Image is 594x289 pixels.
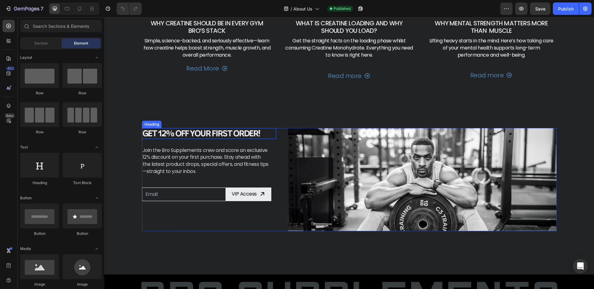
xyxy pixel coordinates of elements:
[63,129,102,135] div: Row
[20,144,28,150] span: Text
[63,282,102,287] div: Image
[5,113,15,118] div: Beta
[530,2,550,15] button: Save
[20,20,102,32] input: Search Sections & Elements
[37,265,453,288] img: gempages_561414564369924901-c26603dd-426c-4296-ba89-c34034842349.svg
[184,111,452,214] img: gempages_561414564369924901-f1cd8e2e-d26a-415a-982c-a43eb8dbe7e6.webp
[20,282,59,287] div: Image
[41,5,43,12] p: 7
[74,41,88,46] span: Element
[558,6,574,12] div: Publish
[92,53,102,63] span: Toggle open
[38,170,122,184] input: Email
[6,66,15,71] div: 450
[63,180,102,186] div: Text Block
[20,180,59,186] div: Heading
[323,20,452,41] p: Lifting heavy starts in the mind. Here’s how taking care of your mental health supports long-term...
[127,173,153,180] div: VIP Access
[224,54,257,63] span: Read more
[553,2,579,15] button: Publish
[20,129,59,135] div: Row
[20,55,32,60] span: Layout
[366,54,400,62] span: Read more
[20,195,32,201] span: Button
[20,231,59,236] div: Button
[104,17,594,289] iframe: Design area
[92,244,102,254] span: Toggle open
[334,6,351,11] span: Published
[573,259,588,274] div: Open Intercom Messenger
[20,90,59,96] div: Row
[92,193,102,203] span: Toggle open
[322,2,452,18] h2: Why Mental strength Matters more than Muscle
[122,170,167,184] button: VIP Access
[20,246,31,252] span: Media
[39,104,56,110] div: Heading
[34,41,48,46] span: Section
[180,20,309,41] p: Get the straight facts on the loading phase whilst consuming Creatine Monohydrate. Everything you...
[293,6,312,12] span: About Us
[38,130,165,158] p: Join the Bro Supplements crew and score an exclusive 12% discount on your first purchase. Stay ah...
[38,111,172,122] h2: Get 12% Off Your First Order!
[63,231,102,236] div: Button
[92,142,102,152] span: Toggle open
[2,2,46,15] button: 7
[291,6,292,12] span: /
[535,6,545,11] span: Save
[117,2,142,15] div: Undo/Redo
[63,90,102,96] div: Row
